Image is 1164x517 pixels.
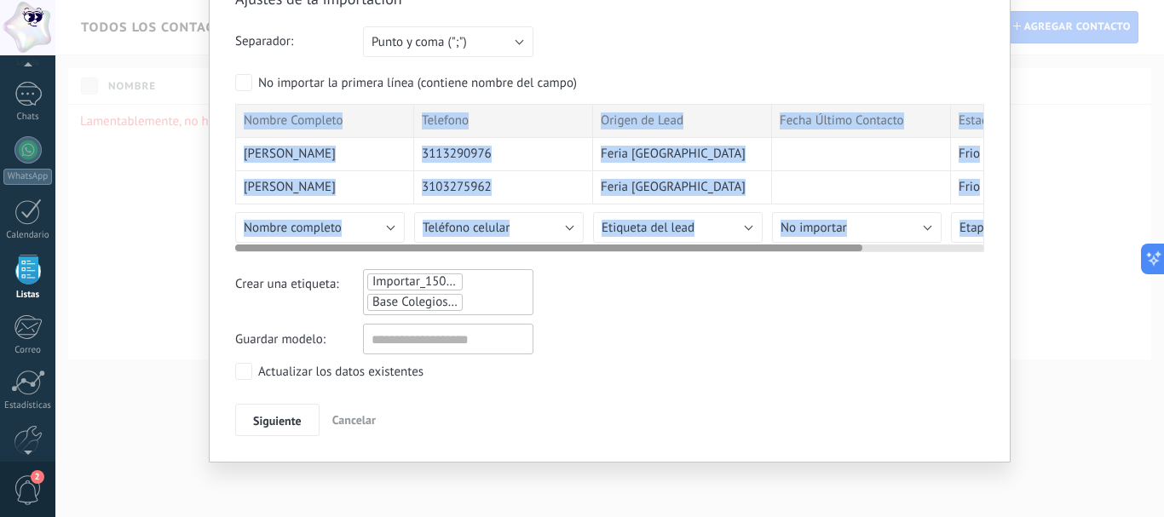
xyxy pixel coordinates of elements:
span: Frio [959,146,980,163]
div: Listas [3,290,53,301]
button: Etapa del lead [951,212,1121,243]
span: Teléfono celular [423,220,510,236]
span: Feria [GEOGRAPHIC_DATA] [601,146,746,163]
button: Etiqueta del lead [593,212,763,243]
span: 3103275962 [422,179,492,196]
button: Cancelar [326,404,383,436]
div: Chats [3,112,53,123]
button: Nombre completo [235,212,405,243]
div: Calendario [3,230,53,241]
button: Siguiente [235,404,320,436]
span: Fecha Último Contacto [780,112,904,129]
div: Correo [3,345,53,356]
span: Telefono [422,112,469,129]
li: Importar_15082025_1620 [367,273,463,290]
span: Nombre Completo [244,112,343,129]
div: WhatsApp [3,169,52,185]
span: Separador: [235,26,363,56]
div: Actualizar los datos existentes [258,364,424,381]
span: Punto y coma (";") [372,34,467,50]
span: 3113290976 [422,146,492,163]
span: Cancelar [332,412,376,428]
button: Teléfono celular [414,212,584,243]
li: Base Colegios SC [367,294,463,311]
span: [PERSON_NAME] [244,179,336,196]
span: Guardar modelo: [235,325,363,354]
div: No importar la primera línea (contiene nombre del campo) [258,75,577,92]
span: 2 [31,470,44,484]
span: No importar [781,220,847,236]
span: Nombre completo [244,220,342,236]
span: Frio [959,179,980,196]
span: Feria [GEOGRAPHIC_DATA] [601,179,746,196]
span: Etiqueta del lead [602,220,694,236]
div: Estadísticas [3,400,53,411]
span: [PERSON_NAME] [244,146,336,163]
span: Etapa del lead [959,220,1038,236]
span: Crear una etiqueta: [235,269,363,315]
button: Punto y coma (";") [363,26,533,57]
button: No importar [772,212,942,243]
span: Origen de Lead [601,112,683,129]
span: Siguiente [253,415,302,427]
span: Estado Actual [959,112,1033,129]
